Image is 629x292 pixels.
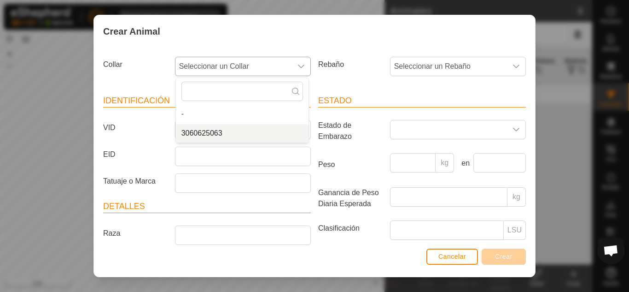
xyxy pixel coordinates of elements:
[597,237,625,264] a: Chat abierto
[99,173,171,189] label: Tatuaje o Marca
[436,153,454,173] p-inputgroup-addon: kg
[426,249,478,265] button: Cancelar
[314,120,386,142] label: Estado de Embarazo
[507,120,525,139] div: dropdown trigger
[99,147,171,162] label: EID
[176,105,309,123] li: -
[504,220,526,240] p-inputgroup-addon: LSU
[103,95,311,107] header: Identificación
[176,105,309,143] ul: Option List
[99,226,171,241] label: Raza
[314,220,386,236] label: Clasificación
[318,95,526,107] header: Estado
[292,57,310,76] div: dropdown trigger
[176,124,309,143] li: 3060625063
[314,57,386,72] label: Rebaño
[181,128,222,139] span: 3060625063
[458,158,470,169] label: en
[314,187,386,209] label: Ganancia de Peso Diaria Esperada
[495,253,513,260] span: Crear
[103,200,311,213] header: Detalles
[181,108,184,119] span: -
[175,57,292,76] span: Seleccionar un Collar
[390,57,507,76] span: Seleccionar un Rebaño
[507,187,526,207] p-inputgroup-addon: kg
[507,57,525,76] div: dropdown trigger
[99,57,171,72] label: Collar
[438,253,466,260] span: Cancelar
[103,24,160,38] span: Crear Animal
[99,120,171,136] label: VID
[482,249,526,265] button: Crear
[314,153,386,176] label: Peso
